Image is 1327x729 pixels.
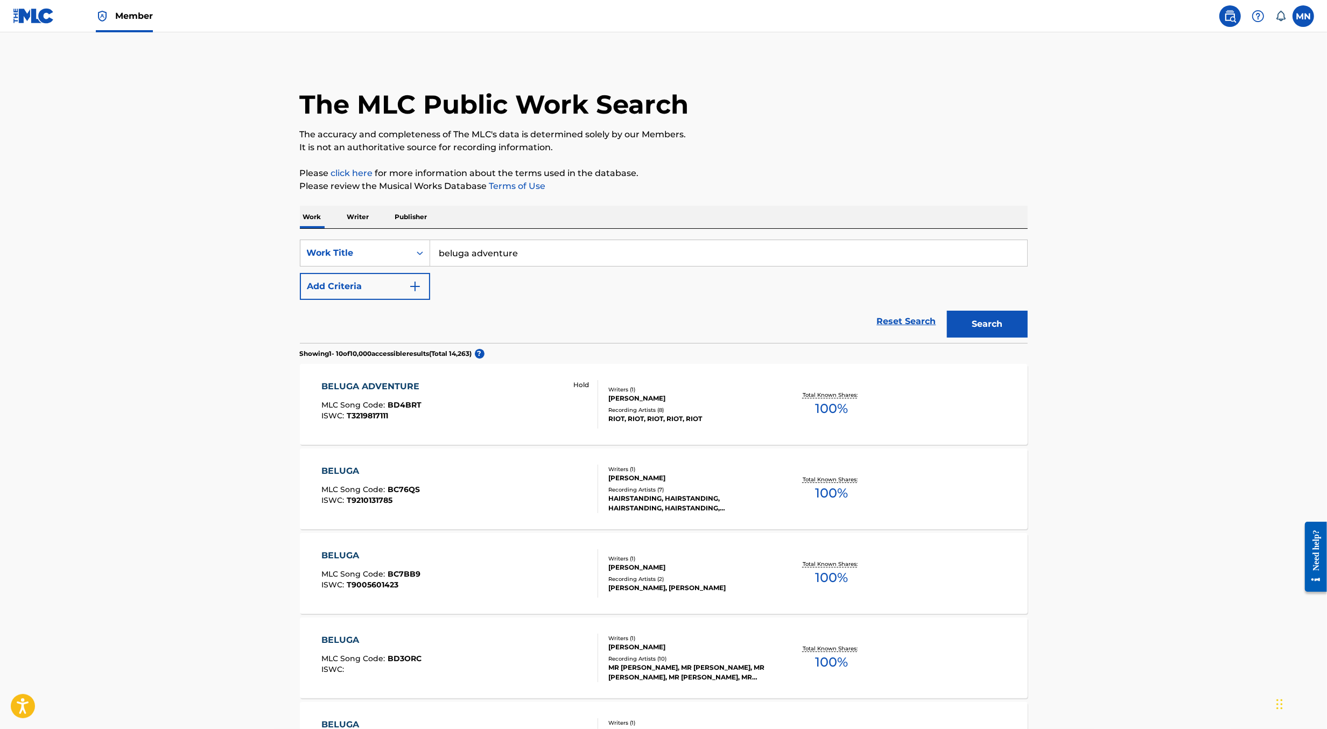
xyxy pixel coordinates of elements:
[321,380,425,393] div: BELUGA ADVENTURE
[1276,688,1283,720] div: Drag
[300,206,325,228] p: Work
[331,168,373,178] a: click here
[300,240,1028,343] form: Search Form
[573,380,589,390] p: Hold
[307,247,404,260] div: Work Title
[300,533,1028,614] a: BELUGAMLC Song Code:BC7BB9ISWC:T9005601423Writers (1)[PERSON_NAME]Recording Artists (2)[PERSON_NA...
[321,485,388,494] span: MLC Song Code :
[409,280,422,293] img: 9d2ae6d4665cec9f34b9.svg
[300,349,472,359] p: Showing 1 - 10 of 10,000 accessible results (Total 14,263 )
[321,400,388,410] span: MLC Song Code :
[608,406,771,414] div: Recording Artists ( 8 )
[347,495,392,505] span: T9210131785
[815,399,848,418] span: 100 %
[300,167,1028,180] p: Please for more information about the terms used in the database.
[803,560,860,568] p: Total Known Shares:
[1247,5,1269,27] div: Help
[300,128,1028,141] p: The accuracy and completeness of The MLC's data is determined solely by our Members.
[815,568,848,587] span: 100 %
[388,485,420,494] span: BC76QS
[1252,10,1265,23] img: help
[321,495,347,505] span: ISWC :
[13,8,54,24] img: MLC Logo
[300,273,430,300] button: Add Criteria
[300,618,1028,698] a: BELUGAMLC Song Code:BD3ORCISWC:Writers (1)[PERSON_NAME]Recording Artists (10)MR [PERSON_NAME], MR...
[608,563,771,572] div: [PERSON_NAME]
[1293,5,1314,27] div: User Menu
[1275,11,1286,22] div: Notifications
[608,634,771,642] div: Writers ( 1 )
[608,414,771,424] div: RIOT, RIOT, RIOT, RIOT, RIOT
[344,206,373,228] p: Writer
[321,465,420,478] div: BELUGA
[321,569,388,579] span: MLC Song Code :
[300,448,1028,529] a: BELUGAMLC Song Code:BC76QSISWC:T9210131785Writers (1)[PERSON_NAME]Recording Artists (7)HAIRSTANDI...
[608,465,771,473] div: Writers ( 1 )
[608,642,771,652] div: [PERSON_NAME]
[1219,5,1241,27] a: Public Search
[300,364,1028,445] a: BELUGA ADVENTUREMLC Song Code:BD4BRTISWC:T3219817111 HoldWriters (1)[PERSON_NAME]Recording Artist...
[347,411,388,420] span: T3219817111
[321,549,420,562] div: BELUGA
[96,10,109,23] img: Top Rightsholder
[1297,514,1327,600] iframe: Resource Center
[321,664,347,674] span: ISWC :
[803,391,860,399] p: Total Known Shares:
[392,206,431,228] p: Publisher
[608,575,771,583] div: Recording Artists ( 2 )
[300,141,1028,154] p: It is not an authoritative source for recording information.
[321,634,422,647] div: BELUGA
[608,385,771,394] div: Writers ( 1 )
[608,494,771,513] div: HAIRSTANDING, HAIRSTANDING, HAIRSTANDING, HAIRSTANDING, HAIRSTANDING
[487,181,546,191] a: Terms of Use
[1273,677,1327,729] iframe: Chat Widget
[347,580,398,590] span: T9005601423
[321,580,347,590] span: ISWC :
[608,583,771,593] div: [PERSON_NAME], [PERSON_NAME]
[388,400,422,410] span: BD4BRT
[300,88,689,121] h1: The MLC Public Work Search
[608,655,771,663] div: Recording Artists ( 10 )
[608,394,771,403] div: [PERSON_NAME]
[608,663,771,682] div: MR [PERSON_NAME], MR [PERSON_NAME], MR [PERSON_NAME], MR [PERSON_NAME], MR [PERSON_NAME]
[872,310,942,333] a: Reset Search
[321,411,347,420] span: ISWC :
[803,475,860,483] p: Total Known Shares:
[608,473,771,483] div: [PERSON_NAME]
[947,311,1028,338] button: Search
[803,644,860,653] p: Total Known Shares:
[321,654,388,663] span: MLC Song Code :
[475,349,485,359] span: ?
[815,653,848,672] span: 100 %
[1224,10,1237,23] img: search
[608,719,771,727] div: Writers ( 1 )
[388,654,422,663] span: BD3ORC
[388,569,420,579] span: BC7BB9
[608,555,771,563] div: Writers ( 1 )
[608,486,771,494] div: Recording Artists ( 7 )
[300,180,1028,193] p: Please review the Musical Works Database
[815,483,848,503] span: 100 %
[115,10,153,22] span: Member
